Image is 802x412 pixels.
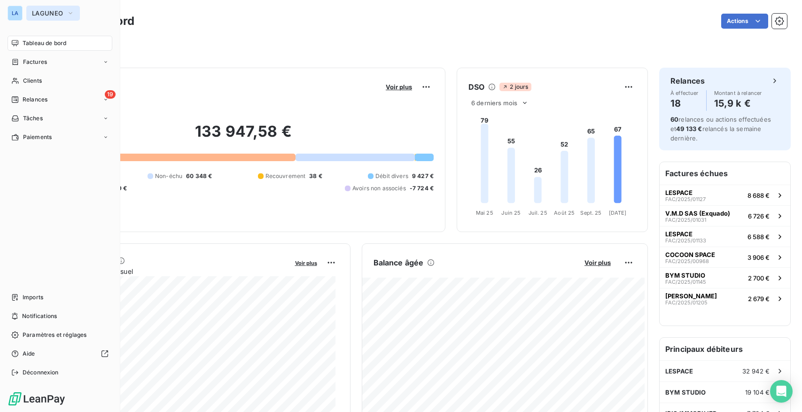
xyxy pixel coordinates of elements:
h2: 133 947,58 € [53,122,434,150]
span: Non-échu [155,172,182,180]
button: Voir plus [292,258,320,267]
span: Tâches [23,114,43,123]
button: V.M.D SAS (Exquado)FAC/2025/010316 726 € [660,205,790,226]
tspan: Sept. 25 [580,210,601,216]
span: 6 588 € [747,233,770,241]
span: -7 724 € [410,184,434,193]
span: Aide [23,350,35,358]
button: LESPACEFAC/2025/011336 588 € [660,226,790,247]
button: [PERSON_NAME]FAC/2025/012052 679 € [660,288,790,309]
span: LAGUNEO [32,9,63,17]
h6: DSO [468,81,484,93]
span: 60 348 € [186,172,212,180]
span: 32 942 € [742,367,770,375]
h6: Factures échues [660,162,790,185]
span: Voir plus [295,260,317,266]
span: [PERSON_NAME] [665,292,717,300]
div: Open Intercom Messenger [770,380,793,403]
span: Voir plus [584,259,611,266]
span: COCOON SPACE [665,251,715,258]
span: BYM STUDIO [665,389,706,396]
span: FAC/2025/01133 [665,238,706,243]
h6: Principaux débiteurs [660,338,790,360]
span: LESPACE [665,230,693,238]
tspan: Juin 25 [501,210,521,216]
span: Factures [23,58,47,66]
span: Tableau de bord [23,39,66,47]
button: Voir plus [582,258,614,267]
span: Chiffre d'affaires mensuel [53,266,288,276]
tspan: [DATE] [609,210,627,216]
a: Aide [8,346,112,361]
span: 38 € [309,172,322,180]
h4: 18 [670,96,699,111]
span: V.M.D SAS (Exquado) [665,210,730,217]
span: Recouvrement [265,172,306,180]
span: Déconnexion [23,368,59,377]
span: FAC/2025/01127 [665,196,706,202]
span: 49 133 € [676,125,702,132]
span: Montant à relancer [714,90,762,96]
span: 8 688 € [747,192,770,199]
span: Clients [23,77,42,85]
span: relances ou actions effectuées et relancés la semaine dernière. [670,116,771,142]
button: Voir plus [383,83,415,91]
span: 6 726 € [748,212,770,220]
span: BYM STUDIO [665,272,705,279]
span: 60 [670,116,678,123]
tspan: Mai 25 [476,210,493,216]
h6: Balance âgée [374,257,424,268]
button: COCOON SPACEFAC/2025/009683 906 € [660,247,790,267]
span: Débit divers [375,172,408,180]
span: FAC/2025/01205 [665,300,708,305]
span: 2 jours [499,83,531,91]
span: 19 [105,90,116,99]
span: FAC/2025/00968 [665,258,709,264]
span: FAC/2025/01031 [665,217,706,223]
button: BYM STUDIOFAC/2025/011452 700 € [660,267,790,288]
span: Paiements [23,133,52,141]
span: LESPACE [665,367,693,375]
button: LESPACEFAC/2025/011278 688 € [660,185,790,205]
span: 3 906 € [747,254,770,261]
span: Paramètres et réglages [23,331,86,339]
span: 9 427 € [412,172,434,180]
span: Notifications [22,312,57,320]
span: Relances [23,95,47,104]
img: Logo LeanPay [8,391,66,406]
h4: 15,9 k € [714,96,762,111]
span: 2 700 € [748,274,770,282]
span: À effectuer [670,90,699,96]
div: LA [8,6,23,21]
tspan: Août 25 [554,210,575,216]
span: 19 104 € [745,389,770,396]
button: Actions [721,14,768,29]
span: 6 derniers mois [471,99,517,107]
span: LESPACE [665,189,693,196]
h6: Relances [670,75,705,86]
span: Imports [23,293,43,302]
tspan: Juil. 25 [529,210,547,216]
span: Voir plus [386,83,412,91]
span: Avoirs non associés [352,184,406,193]
span: FAC/2025/01145 [665,279,706,285]
span: 2 679 € [748,295,770,303]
